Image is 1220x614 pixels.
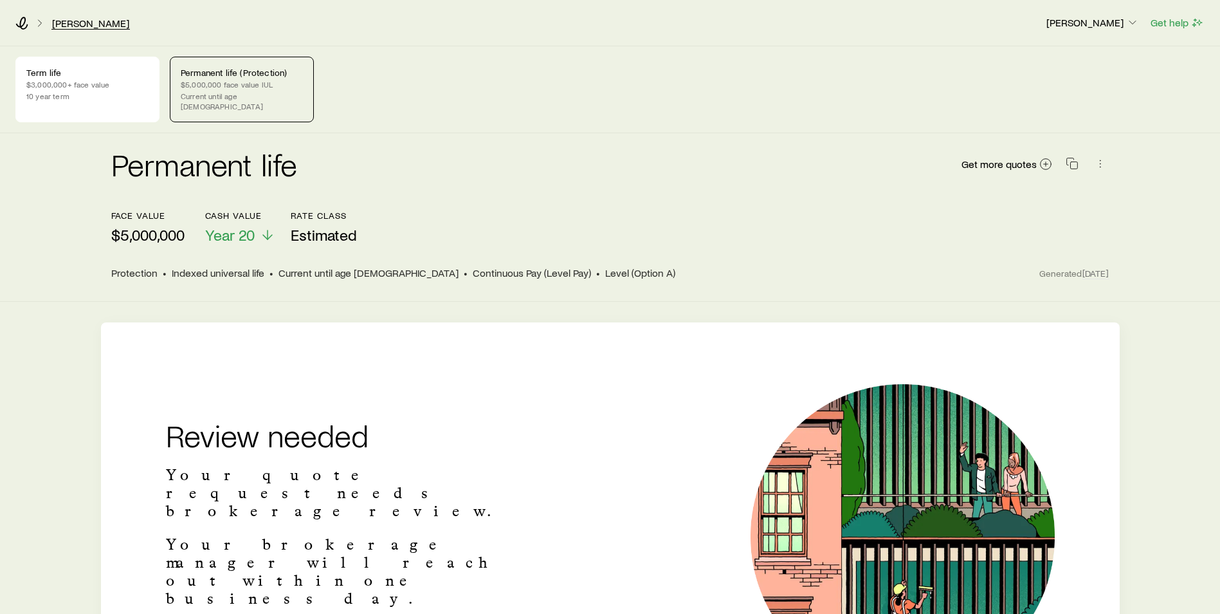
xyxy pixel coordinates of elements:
[205,226,255,244] span: Year 20
[111,149,298,180] h2: Permanent life
[181,91,303,111] p: Current until age [DEMOGRAPHIC_DATA]
[205,210,275,245] button: Cash ValueYear 20
[170,57,314,122] a: Permanent life (Protection)$5,000,000 face value IULCurrent until age [DEMOGRAPHIC_DATA]
[172,266,264,279] span: Indexed universal life
[291,210,357,245] button: Rate ClassEstimated
[26,68,149,78] p: Term life
[181,68,303,78] p: Permanent life (Protection)
[111,226,185,244] p: $5,000,000
[163,266,167,279] span: •
[166,466,535,520] p: Your quote request needs brokerage review.
[26,91,149,101] p: 10 year term
[181,79,303,89] p: $5,000,000 face value IUL
[961,159,1037,169] span: Get more quotes
[473,266,591,279] span: Continuous Pay (Level Pay)
[111,266,158,279] span: Protection
[15,57,159,122] a: Term life$3,000,000+ face value10 year term
[26,79,149,89] p: $3,000,000+ face value
[291,210,357,221] p: Rate Class
[605,266,675,279] span: Level (Option A)
[291,226,357,244] span: Estimated
[1039,268,1109,279] span: Generated
[111,210,185,221] p: face value
[278,266,459,279] span: Current until age [DEMOGRAPHIC_DATA]
[1046,16,1139,29] p: [PERSON_NAME]
[166,535,535,608] p: Your brokerage manager will reach out within one business day.
[464,266,468,279] span: •
[1046,15,1140,31] button: [PERSON_NAME]
[205,210,275,221] p: Cash Value
[596,266,600,279] span: •
[961,157,1053,172] a: Get more quotes
[51,17,130,30] a: [PERSON_NAME]
[1150,15,1205,30] button: Get help
[1082,268,1109,279] span: [DATE]
[166,420,535,451] h2: Review needed
[269,266,273,279] span: •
